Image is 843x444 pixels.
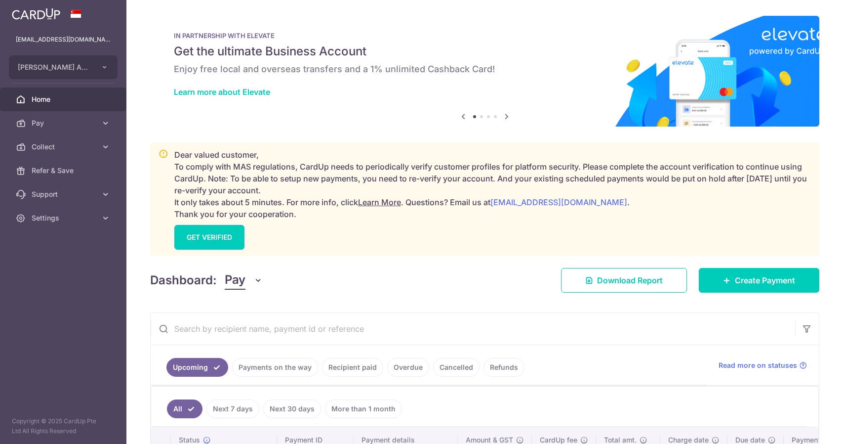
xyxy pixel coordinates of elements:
a: Learn more about Elevate [174,87,270,97]
a: Learn More [358,197,401,207]
a: Next 7 days [206,400,259,418]
a: Next 30 days [263,400,321,418]
a: More than 1 month [325,400,402,418]
a: Read more on statuses [719,360,807,370]
p: [EMAIL_ADDRESS][DOMAIN_NAME] [16,35,111,44]
span: Refer & Save [32,166,97,176]
p: IN PARTNERSHIP WITH ELEVATE [174,32,796,40]
a: Payments on the way [232,358,318,377]
a: Recipient paid [322,358,383,377]
span: [PERSON_NAME] Anaesthetic Practice [18,62,91,72]
p: Dear valued customer, To comply with MAS regulations, CardUp needs to periodically verify custome... [174,149,811,220]
img: CardUp [12,8,60,20]
span: Pay [225,271,245,290]
span: Home [32,94,97,104]
span: Create Payment [735,274,795,286]
span: Pay [32,118,97,128]
h5: Get the ultimate Business Account [174,44,796,59]
a: All [167,400,202,418]
h6: Enjoy free local and overseas transfers and a 1% unlimited Cashback Card! [174,63,796,75]
span: Settings [32,213,97,223]
a: Cancelled [433,358,480,377]
span: Read more on statuses [719,360,797,370]
a: [EMAIL_ADDRESS][DOMAIN_NAME] [490,197,627,207]
h4: Dashboard: [150,271,217,289]
a: Refunds [483,358,524,377]
img: Renovation banner [150,16,819,127]
span: Support [32,189,97,199]
a: Overdue [387,358,429,377]
span: Download Report [597,274,663,286]
a: Download Report [561,268,687,293]
a: Create Payment [699,268,819,293]
button: [PERSON_NAME] Anaesthetic Practice [9,55,118,79]
span: Collect [32,142,97,152]
input: Search by recipient name, payment id or reference [151,313,795,345]
button: Pay [225,271,263,290]
a: Upcoming [166,358,228,377]
a: GET VERIFIED [174,225,244,250]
